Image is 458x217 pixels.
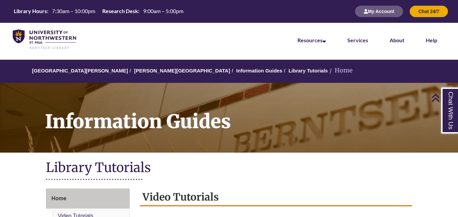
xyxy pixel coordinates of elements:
a: About [390,37,404,43]
th: Research Desk: [100,7,140,15]
a: Library Tutorials [288,68,328,73]
a: Back to Top [431,93,456,102]
a: [PERSON_NAME][GEOGRAPHIC_DATA] [134,68,230,73]
h1: Information Guides [38,83,458,144]
h2: Video Tutorials [140,188,412,206]
a: Home [46,188,130,209]
a: My Account [355,8,403,14]
h1: Library Tutorials [46,159,412,177]
a: Hours Today [11,7,186,15]
a: Chat 24/7 [410,8,448,14]
span: Home [52,196,66,201]
a: Resources [297,37,326,43]
a: Information Guides [236,68,283,73]
img: UNWSP Library Logo [13,30,76,50]
li: Home [328,66,353,75]
button: Chat 24/7 [410,6,448,17]
a: Help [426,37,437,43]
th: Library Hours: [11,7,49,15]
a: Services [347,37,368,43]
a: [GEOGRAPHIC_DATA][PERSON_NAME] [32,68,128,73]
button: My Account [355,6,403,17]
span: 7:30am – 10:00pm [52,8,95,14]
span: 9:00am – 5:00pm [143,8,183,14]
